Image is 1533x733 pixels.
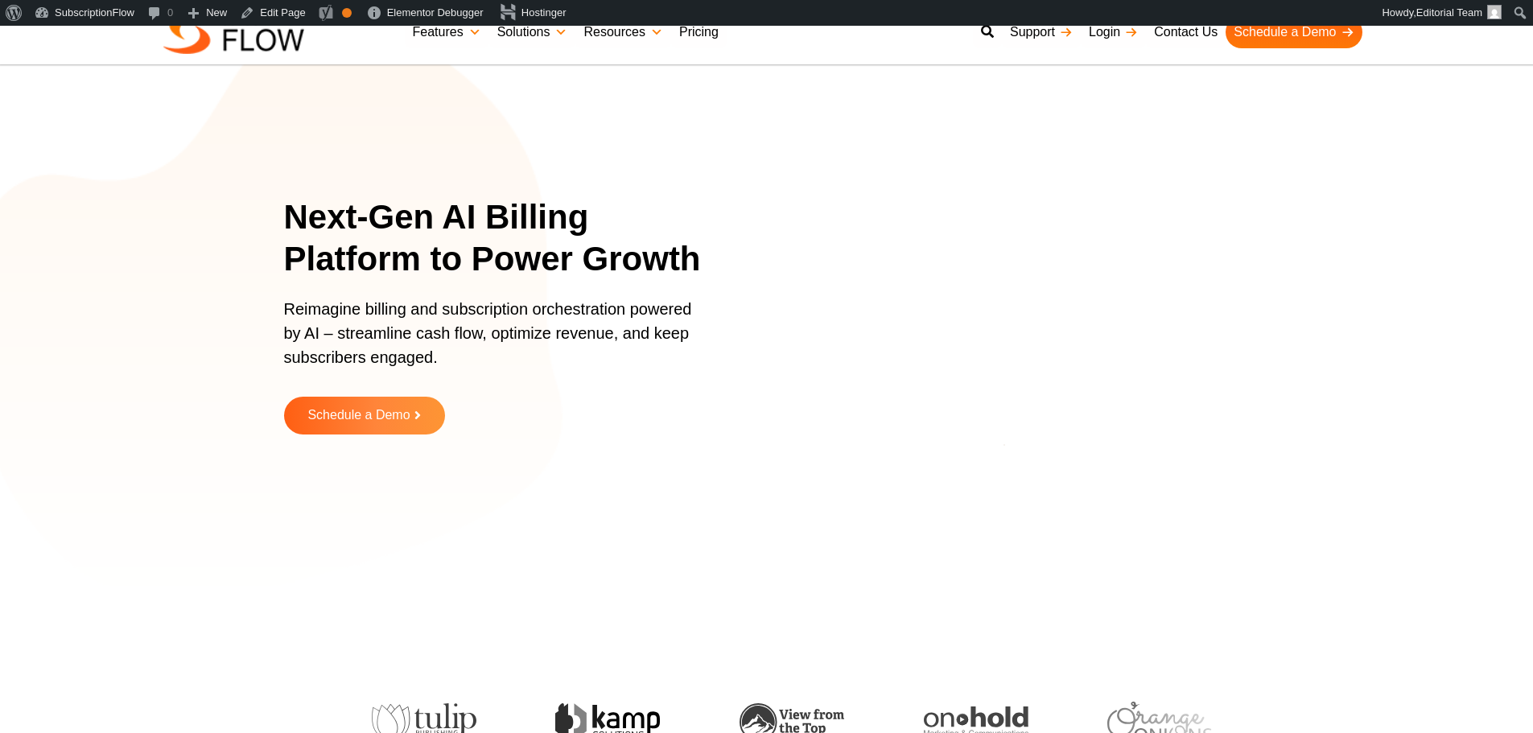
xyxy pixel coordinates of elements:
[284,397,445,434] a: Schedule a Demo
[1081,16,1146,48] a: Login
[489,16,576,48] a: Solutions
[405,16,489,48] a: Features
[342,8,352,18] div: OK
[284,196,723,281] h1: Next-Gen AI Billing Platform to Power Growth
[575,16,670,48] a: Resources
[1226,16,1362,48] a: Schedule a Demo
[307,409,410,422] span: Schedule a Demo
[1146,16,1226,48] a: Contact Us
[671,16,727,48] a: Pricing
[1002,16,1081,48] a: Support
[1416,6,1482,19] span: Editorial Team
[163,11,304,54] img: Subscriptionflow
[284,297,703,385] p: Reimagine billing and subscription orchestration powered by AI – streamline cash flow, optimize r...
